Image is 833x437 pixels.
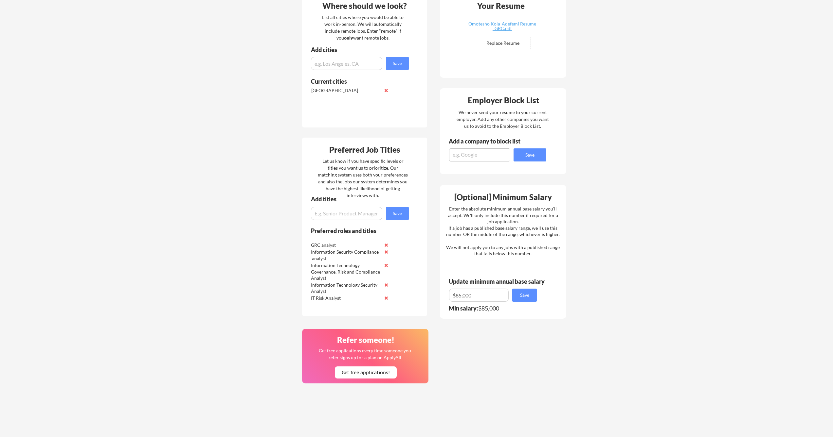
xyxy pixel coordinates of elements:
[311,78,402,84] div: Current cities
[318,14,408,41] div: List all cities where you would be able to work in-person. We will automatically include remote j...
[335,366,397,378] button: Get free applications!
[344,35,353,41] strong: only
[318,347,411,361] div: Get free applications every time someone you refer signs up for a plan on ApplyAll
[311,57,382,70] input: e.g. Los Angeles, CA
[311,228,400,234] div: Preferred roles and titles
[304,2,426,10] div: Where should we look?
[446,206,560,257] div: Enter the absolute minimum annual base salary you'll accept. We'll only include this number if re...
[311,249,380,261] div: Information Security Compliance analyst
[514,148,546,161] button: Save
[463,22,541,32] a: Omotesho Kola-Adefemi Resume _GRC.pdf
[463,22,541,31] div: Omotesho Kola-Adefemi Resume _GRC.pdf
[449,278,547,284] div: Update minimum annual base salary
[311,295,380,301] div: IT Risk Analyst
[449,305,541,311] div: $85,000
[311,242,380,248] div: GRC analyst
[386,57,409,70] button: Save
[311,262,380,281] div: Information Technology Governance, Risk and Compliance Analyst
[305,336,426,344] div: Refer someone!
[311,47,410,53] div: Add cities
[443,96,564,104] div: Employer Block List
[449,138,531,144] div: Add a company to block list
[311,87,380,94] div: [GEOGRAPHIC_DATA]
[468,2,533,10] div: Your Resume
[442,193,564,201] div: [Optional] Minimum Salary
[311,196,403,202] div: Add titles
[311,282,380,294] div: Information Technology Security Analyst
[311,207,382,220] input: E.g. Senior Product Manager
[512,289,537,302] button: Save
[318,158,408,199] div: Let us know if you have specific levels or titles you want us to prioritize. Our matching system ...
[386,207,409,220] button: Save
[449,305,478,312] strong: Min salary:
[304,146,426,154] div: Preferred Job Titles
[449,289,509,302] input: E.g. $100,000
[456,109,549,129] div: We never send your resume to your current employer. Add any other companies you want us to avoid ...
